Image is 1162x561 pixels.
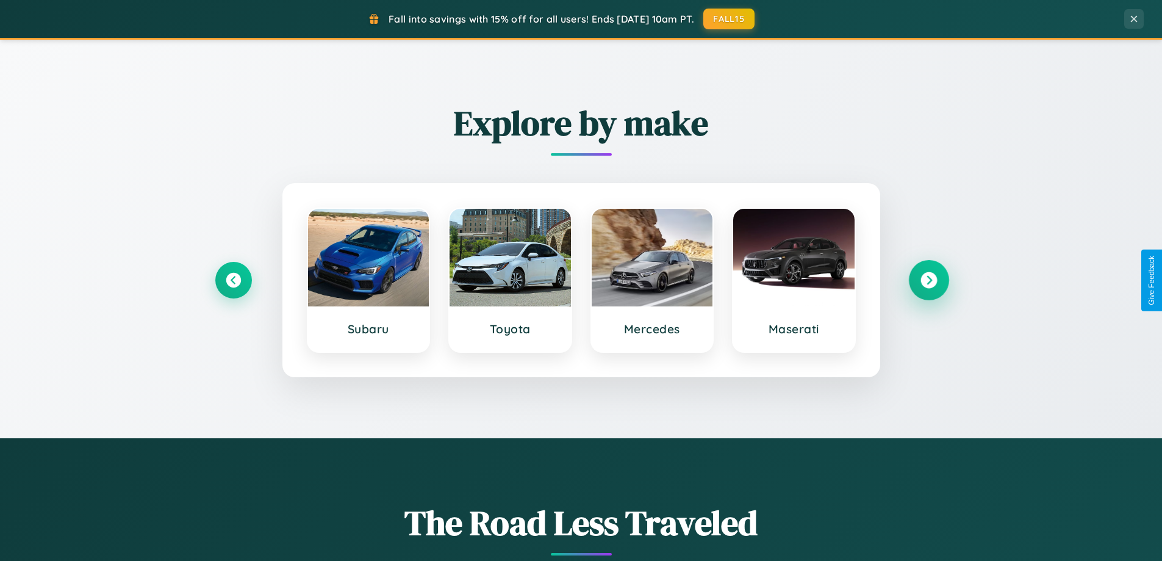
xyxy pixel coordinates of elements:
[320,322,417,336] h3: Subaru
[389,13,694,25] span: Fall into savings with 15% off for all users! Ends [DATE] 10am PT.
[703,9,755,29] button: FALL15
[1147,256,1156,305] div: Give Feedback
[215,100,947,147] h2: Explore by make
[215,499,947,546] h1: The Road Less Traveled
[604,322,701,336] h3: Mercedes
[462,322,559,336] h3: Toyota
[745,322,842,336] h3: Maserati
